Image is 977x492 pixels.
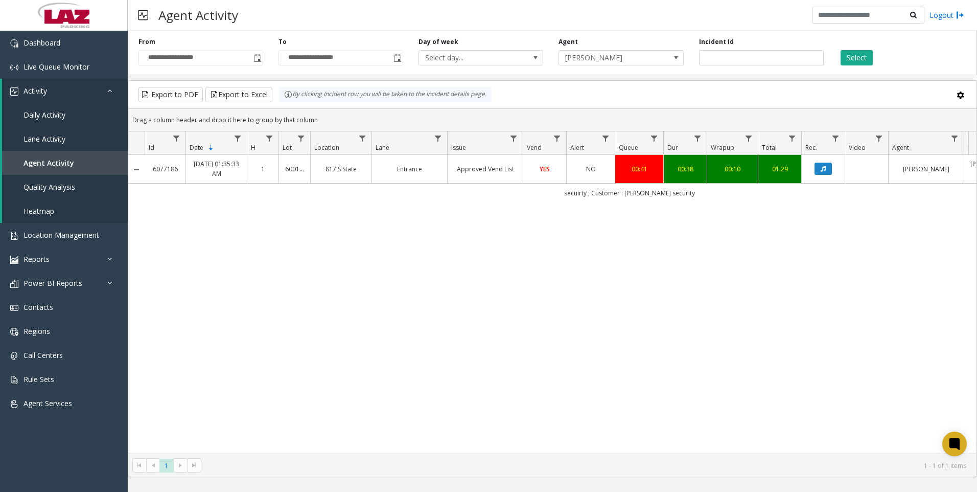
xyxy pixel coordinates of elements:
[647,131,661,145] a: Queue Filter Menu
[205,87,272,102] button: Export to Excel
[431,131,445,145] a: Lane Filter Menu
[24,182,75,192] span: Quality Analysis
[10,39,18,48] img: 'icon'
[10,400,18,408] img: 'icon'
[570,143,584,152] span: Alert
[872,131,886,145] a: Video Filter Menu
[10,328,18,336] img: 'icon'
[192,159,241,178] a: [DATE] 01:35:33 AM
[418,37,458,47] label: Day of week
[849,143,866,152] span: Video
[138,37,155,47] label: From
[149,143,154,152] span: Id
[10,63,18,72] img: 'icon'
[573,164,609,174] a: NO
[128,131,976,454] div: Data table
[283,143,292,152] span: Lot
[10,376,18,384] img: 'icon'
[24,326,50,336] span: Regions
[317,164,365,174] a: 817 S State
[10,280,18,288] img: 'icon'
[10,352,18,360] img: 'icon'
[2,199,128,223] a: Heatmap
[764,164,795,174] a: 01:29
[2,175,128,199] a: Quality Analysis
[419,51,518,65] span: Select day...
[507,131,521,145] a: Issue Filter Menu
[742,131,756,145] a: Wrapup Filter Menu
[356,131,369,145] a: Location Filter Menu
[691,131,705,145] a: Dur Filter Menu
[24,86,47,96] span: Activity
[24,302,53,312] span: Contacts
[285,164,304,174] a: 600118
[529,164,560,174] a: YES
[153,3,243,28] h3: Agent Activity
[251,51,263,65] span: Toggle popup
[190,143,203,152] span: Date
[24,398,72,408] span: Agent Services
[956,10,964,20] img: logout
[294,131,308,145] a: Lot Filter Menu
[621,164,657,174] a: 00:41
[10,232,18,240] img: 'icon'
[278,37,287,47] label: To
[24,230,99,240] span: Location Management
[24,38,60,48] span: Dashboard
[559,37,578,47] label: Agent
[892,143,909,152] span: Agent
[454,164,517,174] a: Approved Vend List
[948,131,962,145] a: Agent Filter Menu
[251,143,255,152] span: H
[231,131,245,145] a: Date Filter Menu
[10,304,18,312] img: 'icon'
[376,143,389,152] span: Lane
[559,51,658,65] span: [PERSON_NAME]
[2,103,128,127] a: Daily Activity
[284,91,292,99] img: infoIcon.svg
[451,143,466,152] span: Issue
[24,110,65,120] span: Daily Activity
[263,131,276,145] a: H Filter Menu
[841,50,873,65] button: Select
[138,87,203,102] button: Export to PDF
[24,350,63,360] span: Call Centers
[24,254,50,264] span: Reports
[895,164,958,174] a: [PERSON_NAME]
[670,164,701,174] a: 00:38
[667,143,678,152] span: Dur
[314,143,339,152] span: Location
[2,79,128,103] a: Activity
[24,62,89,72] span: Live Queue Monitor
[713,164,752,174] a: 00:10
[207,461,966,470] kendo-pager-info: 1 - 1 of 1 items
[151,164,179,174] a: 6077186
[24,134,65,144] span: Lane Activity
[10,87,18,96] img: 'icon'
[785,131,799,145] a: Total Filter Menu
[391,51,403,65] span: Toggle popup
[699,37,734,47] label: Incident Id
[10,256,18,264] img: 'icon'
[24,374,54,384] span: Rule Sets
[279,87,492,102] div: By clicking Incident row you will be taken to the incident details page.
[2,127,128,151] a: Lane Activity
[540,165,550,173] span: YES
[128,166,145,174] a: Collapse Details
[253,164,272,174] a: 1
[711,143,734,152] span: Wrapup
[929,10,964,20] a: Logout
[24,206,54,216] span: Heatmap
[829,131,843,145] a: Rec. Filter Menu
[159,459,173,473] span: Page 1
[599,131,613,145] a: Alert Filter Menu
[2,151,128,175] a: Agent Activity
[170,131,183,145] a: Id Filter Menu
[24,278,82,288] span: Power BI Reports
[207,144,215,152] span: Sortable
[138,3,148,28] img: pageIcon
